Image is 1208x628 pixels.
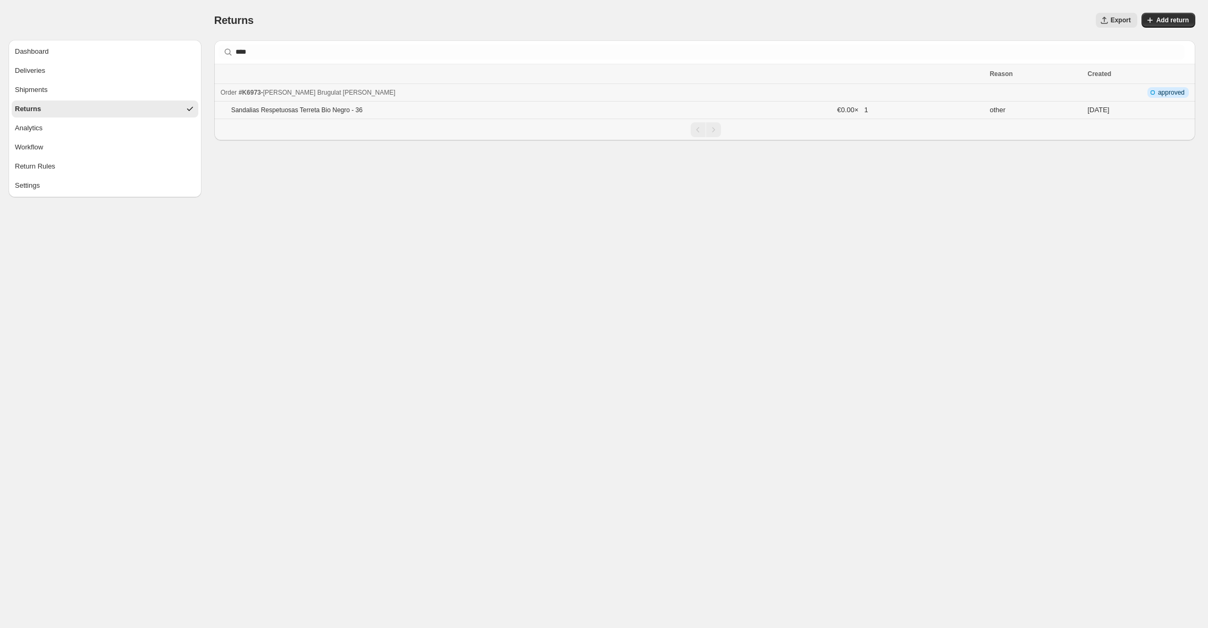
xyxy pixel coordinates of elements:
[15,161,55,172] span: Return Rules
[214,14,254,26] span: Returns
[15,46,49,57] span: Dashboard
[837,105,983,115] span: €0.00 × 1
[986,102,1084,119] td: other
[1088,70,1112,78] span: Created
[12,81,198,98] button: Shipments
[12,101,198,118] button: Returns
[1156,16,1189,24] span: Add return
[1142,13,1195,28] button: Add return
[12,177,198,194] button: Settings
[15,123,43,133] span: Analytics
[15,85,47,95] span: Shipments
[1158,88,1185,97] span: approved
[12,120,198,137] button: Analytics
[12,139,198,156] button: Workflow
[1096,13,1137,28] button: Export
[1111,16,1131,24] span: Export
[15,104,41,114] span: Returns
[1088,106,1110,114] time: Thursday, September 18, 2025 at 2:41:33 PM
[15,65,45,76] span: Deliveries
[221,89,237,96] span: Order
[12,158,198,175] button: Return Rules
[989,70,1012,78] span: Reason
[15,142,43,153] span: Workflow
[12,43,198,60] button: Dashboard
[231,106,363,114] p: Sandalias Respetuosas Terreta Bio Negro - 36
[263,89,396,96] span: [PERSON_NAME] Brugulat [PERSON_NAME]
[214,119,1195,140] nav: Pagination
[239,89,261,96] span: #K6973
[221,87,984,98] div: -
[12,62,198,79] button: Deliveries
[15,180,40,191] span: Settings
